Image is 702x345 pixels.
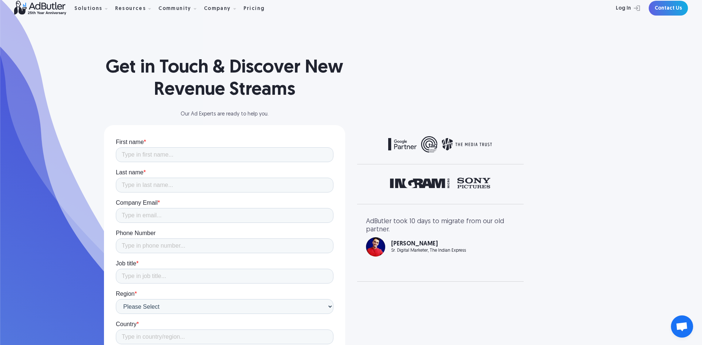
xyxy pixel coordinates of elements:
[366,136,396,155] div: previous slide
[649,1,688,16] a: Contact Us
[115,6,146,11] div: Resources
[391,241,466,247] div: [PERSON_NAME]
[366,178,515,188] div: 3 of 3
[104,112,345,117] div: Our Ad Experts are ready to help you.
[366,178,396,195] div: previous slide
[596,1,644,16] a: Log In
[243,6,265,11] div: Pricing
[366,218,515,257] div: 1 of 3
[243,5,271,11] a: Pricing
[391,248,466,253] div: Sr. Digital Marketer, The Indian Express
[366,136,515,155] div: carousel
[366,178,515,195] div: carousel
[671,315,693,338] a: Open chat
[485,218,515,272] div: next slide
[204,6,231,11] div: Company
[366,218,515,234] div: AdButler took 10 days to migrate from our old partner.
[366,218,515,272] div: carousel
[74,6,103,11] div: Solutions
[158,6,191,11] div: Community
[366,136,515,153] div: 2 of 2
[104,57,345,101] h1: Get in Touch & Discover New Revenue Streams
